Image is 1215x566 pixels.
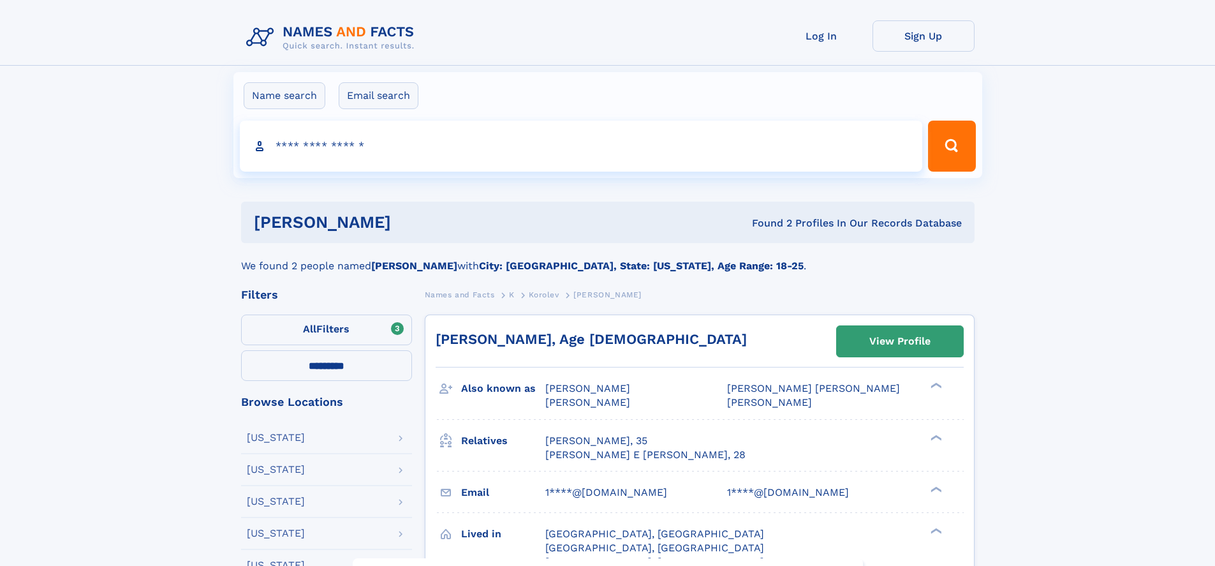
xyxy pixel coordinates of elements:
[461,430,545,452] h3: Relatives
[461,523,545,545] h3: Lived in
[573,290,642,299] span: [PERSON_NAME]
[927,485,943,493] div: ❯
[727,382,900,394] span: [PERSON_NAME] [PERSON_NAME]
[461,378,545,399] h3: Also known as
[529,287,559,302] a: Korolev
[927,382,943,390] div: ❯
[303,323,316,335] span: All
[927,433,943,442] div: ❯
[509,290,515,299] span: K
[479,260,804,272] b: City: [GEOGRAPHIC_DATA], State: [US_STATE], Age Range: 18-25
[240,121,923,172] input: search input
[241,243,975,274] div: We found 2 people named with .
[436,331,747,347] a: [PERSON_NAME], Age [DEMOGRAPHIC_DATA]
[727,396,812,408] span: [PERSON_NAME]
[545,542,764,554] span: [GEOGRAPHIC_DATA], [GEOGRAPHIC_DATA]
[529,290,559,299] span: Korolev
[509,287,515,302] a: K
[247,433,305,443] div: [US_STATE]
[545,382,630,394] span: [PERSON_NAME]
[545,448,746,462] a: [PERSON_NAME] E [PERSON_NAME], 28
[545,434,647,448] a: [PERSON_NAME], 35
[461,482,545,503] h3: Email
[241,315,412,345] label: Filters
[571,216,962,230] div: Found 2 Profiles In Our Records Database
[241,396,412,408] div: Browse Locations
[869,327,931,356] div: View Profile
[241,20,425,55] img: Logo Names and Facts
[247,528,305,539] div: [US_STATE]
[254,214,571,230] h1: [PERSON_NAME]
[927,526,943,535] div: ❯
[371,260,457,272] b: [PERSON_NAME]
[837,326,963,357] a: View Profile
[241,289,412,301] div: Filters
[339,82,418,109] label: Email search
[545,528,764,540] span: [GEOGRAPHIC_DATA], [GEOGRAPHIC_DATA]
[770,20,873,52] a: Log In
[873,20,975,52] a: Sign Up
[244,82,325,109] label: Name search
[247,496,305,507] div: [US_STATE]
[545,396,630,408] span: [PERSON_NAME]
[425,287,495,302] a: Names and Facts
[247,465,305,475] div: [US_STATE]
[928,121,975,172] button: Search Button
